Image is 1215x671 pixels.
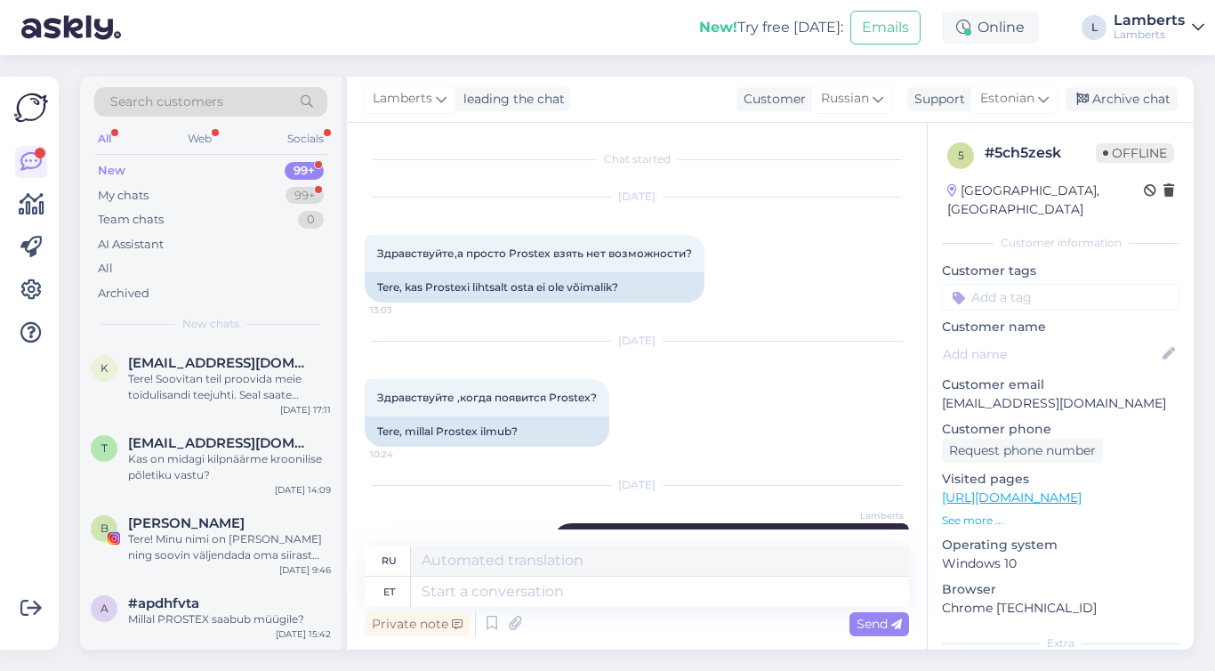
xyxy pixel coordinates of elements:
span: Offline [1096,143,1174,163]
span: Send [857,616,902,632]
div: ru [382,546,397,576]
a: [URL][DOMAIN_NAME] [942,489,1082,505]
div: Try free [DATE]: [699,17,843,38]
div: 99+ [286,187,324,205]
div: All [94,127,115,150]
p: Chrome [TECHNICAL_ID] [942,599,1179,618]
span: Estonian [980,89,1034,109]
div: Archive chat [1066,87,1178,111]
p: Browser [942,580,1179,599]
span: 10:24 [370,448,437,461]
div: # 5ch5zesk [985,142,1096,164]
span: k [101,361,109,375]
button: Emails [850,11,921,44]
div: AI Assistant [98,236,164,254]
p: Customer tags [942,262,1179,280]
span: #apdhfvta [128,595,199,611]
p: Customer phone [942,420,1179,439]
span: B [101,521,109,535]
div: Tere! Minu nimi on [PERSON_NAME] ning soovin väljendada oma siirast tunnustust teie toodete kvali... [128,531,331,563]
div: Team chats [98,211,164,229]
div: leading the chat [456,90,565,109]
div: [DATE] [365,333,909,349]
span: Lamberts [837,509,904,522]
span: Здравствуйте ,когда появится Prostex? [377,391,597,404]
div: Customer information [942,235,1179,251]
span: Russian [821,89,869,109]
a: LambertsLamberts [1114,13,1204,42]
input: Add a tag [942,284,1179,311]
p: Customer name [942,318,1179,336]
div: Archived [98,285,149,303]
span: Search customers [110,93,223,111]
span: tiina.pahk@mail.ee [128,435,313,451]
div: Socials [284,127,327,150]
div: et [383,577,395,607]
div: [DATE] [365,189,909,205]
div: Kas on midagi kilpnäärme kroonilise põletiku vastu? [128,451,331,483]
div: [DATE] 17:11 [280,403,331,416]
div: Customer [736,90,806,109]
img: Askly Logo [14,91,48,125]
span: Brigita [128,515,245,531]
p: Customer email [942,376,1179,394]
div: Millal PROSTEX saabub müügile? [128,611,331,627]
p: See more ... [942,513,1179,529]
div: Support [907,90,965,109]
div: My chats [98,187,149,205]
span: New chats [182,316,239,332]
span: Здравствуйте,а просто Prostex взять нет возможности? [377,247,692,260]
span: t [101,441,108,455]
div: 0 [298,211,324,229]
span: kai@lambertseesti.ee [128,355,313,371]
div: Tere, kas Prostexi lihtsalt osta ei ole võimalik? [365,272,704,303]
div: Online [942,12,1039,44]
div: [DATE] 14:09 [275,483,331,497]
div: Private note [365,612,470,636]
div: New [98,162,125,180]
p: Visited pages [942,470,1179,489]
div: Lamberts [1114,13,1185,28]
div: [GEOGRAPHIC_DATA], [GEOGRAPHIC_DATA] [947,182,1144,219]
p: [EMAIL_ADDRESS][DOMAIN_NAME] [942,394,1179,413]
input: Add name [943,344,1159,364]
div: Tere, millal Prostex ilmub? [365,416,609,447]
span: 13:03 [370,303,437,317]
b: New! [699,19,737,36]
p: Windows 10 [942,554,1179,573]
span: a [101,602,109,615]
div: 99+ [285,162,324,180]
div: [DATE] [365,477,909,493]
div: Request phone number [942,439,1103,463]
span: 5 [958,149,964,162]
span: Lamberts [373,89,432,109]
div: [DATE] 15:42 [276,627,331,641]
div: Lamberts [1114,28,1185,42]
div: L [1082,15,1106,40]
div: Web [184,127,215,150]
p: Operating system [942,536,1179,554]
div: Tere! Soovitan teil proovida meie toidulisandi teejuhti. Seal saate personaalseid soovitusi ja su... [128,371,331,403]
div: [DATE] 9:46 [279,563,331,577]
div: Chat started [365,151,909,167]
div: All [98,260,113,278]
div: Extra [942,635,1179,651]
